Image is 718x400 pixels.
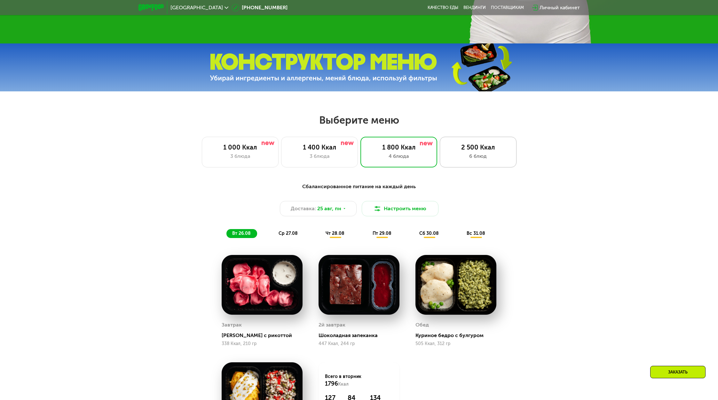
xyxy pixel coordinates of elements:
div: Сбалансированное питание на каждый день [170,183,548,191]
div: 338 Ккал, 210 гр [222,341,303,346]
div: Обед [415,320,429,330]
div: 505 Ккал, 312 гр [415,341,496,346]
span: ср 27.08 [279,231,298,236]
div: Завтрак [222,320,242,330]
div: 1 000 Ккал [209,143,272,151]
div: [PERSON_NAME] с рикоттой [222,332,308,339]
div: Куриное бедро с булгуром [415,332,501,339]
div: Всего в вторник [325,373,393,388]
h2: Выберите меню [20,114,698,127]
span: Доставка: [291,205,316,212]
div: 1 800 Ккал [367,143,430,151]
div: 2 500 Ккал [446,143,510,151]
a: Качество еды [428,5,458,10]
a: Вендинги [463,5,486,10]
div: Заказать [650,366,706,378]
span: вт 26.08 [232,231,251,236]
button: Настроить меню [362,201,438,216]
span: пт 29.08 [373,231,391,236]
span: вс 31.08 [467,231,485,236]
div: поставщикам [491,5,524,10]
div: 1 400 Ккал [288,143,351,151]
span: Ккал [338,381,349,387]
a: [PHONE_NUMBER] [232,4,288,12]
span: чт 28.08 [326,231,344,236]
div: 6 блюд [446,152,510,160]
div: Шоколадная запеканка [319,332,405,339]
span: [GEOGRAPHIC_DATA] [170,5,223,10]
span: сб 30.08 [419,231,439,236]
div: 4 блюда [367,152,430,160]
div: 447 Ккал, 244 гр [319,341,399,346]
div: 3 блюда [288,152,351,160]
div: 3 блюда [209,152,272,160]
span: 25 авг, пн [317,205,341,212]
div: Личный кабинет [540,4,580,12]
span: 1796 [325,380,338,387]
div: 2й завтрак [319,320,345,330]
